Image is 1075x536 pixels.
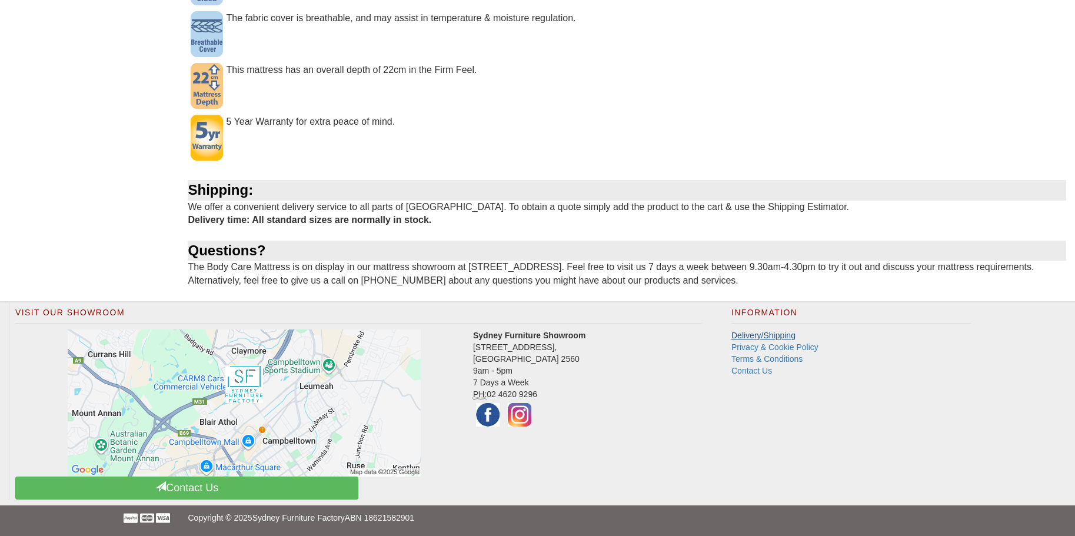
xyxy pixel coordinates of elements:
a: Delivery/Shipping [731,331,796,340]
a: Contact Us [731,366,772,375]
a: Sydney Furniture Factory [252,513,345,522]
a: Click to activate map [24,329,464,477]
strong: Sydney Furniture Showroom [473,331,585,340]
img: 22cm Deep [191,63,223,109]
p: Copyright © 2025 ABN 18621582901 [188,505,887,530]
a: Privacy & Cookie Policy [731,342,818,352]
div: Shipping: [188,180,1066,200]
img: Click to activate map [68,329,421,477]
div: Questions? [188,241,1066,261]
a: Terms & Conditions [731,354,803,364]
img: Facebook [473,400,502,430]
div: This mattress has an overall depth of 22cm in the Firm Feel. [188,63,1066,89]
a: Contact Us [15,477,358,500]
b: Delivery time: All standard sizes are normally in stock. [188,215,431,225]
img: Breathable [191,11,223,57]
div: 5 Year Warranty for extra peace of mind. [188,115,1066,141]
img: 5 Year Warranty [191,115,223,161]
abbr: Phone [473,389,487,399]
h2: Information [731,308,971,324]
h2: Visit Our Showroom [15,308,702,324]
div: The fabric cover is breathable, and may assist in temperature & moisture regulation. [188,11,1066,37]
img: Instagram [505,400,534,430]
